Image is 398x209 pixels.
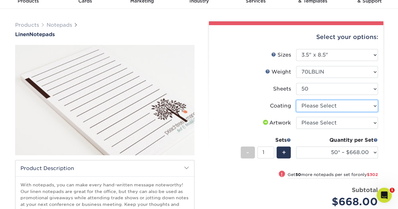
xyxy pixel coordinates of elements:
div: Select your options: [214,25,378,49]
a: Notepads [47,22,72,28]
span: ! [281,171,283,178]
div: Coating [270,102,291,110]
h1: Notepads [15,31,194,37]
div: Artwork [262,119,291,127]
span: Linen [15,31,29,37]
span: only [358,172,378,177]
h2: Product Description [15,160,194,176]
div: Sizes [271,51,291,59]
img: Linen 01 [15,38,194,162]
iframe: Intercom live chat [377,188,392,203]
strong: 50 [295,172,301,177]
a: Products [15,22,39,28]
a: LinenNotepads [15,31,194,37]
span: $302 [367,172,378,177]
span: + [282,148,286,157]
div: Weight [265,68,291,76]
span: 1 [390,188,395,193]
strong: Subtotal [352,186,378,193]
div: Quantity per Set [296,136,378,144]
div: Sheets [273,85,291,93]
small: Get more notepads per set for [288,172,378,179]
span: - [246,148,249,157]
div: Sets [241,136,291,144]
